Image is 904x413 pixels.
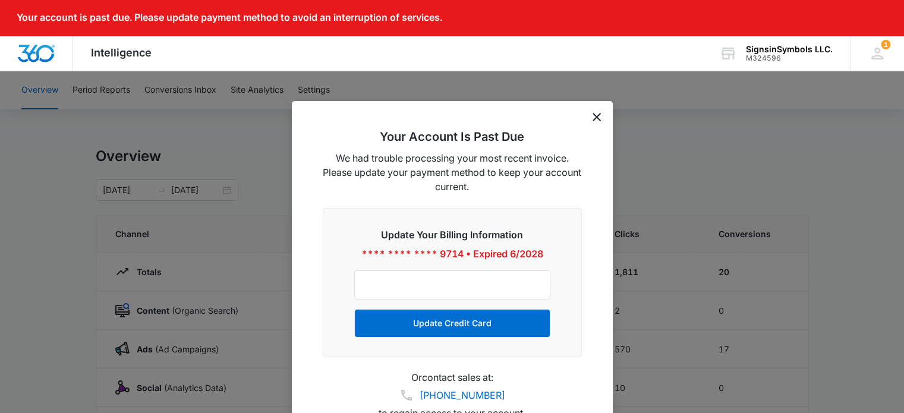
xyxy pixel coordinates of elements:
div: account name [746,45,833,54]
div: Intelligence [73,36,169,71]
a: [PHONE_NUMBER] [420,388,505,402]
div: notifications count [850,36,904,71]
span: Intelligence [91,46,152,59]
h2: Your Account Is Past Due [323,130,582,144]
div: notifications count [881,40,890,49]
div: account id [746,54,833,62]
span: 1 [881,40,890,49]
iframe: Secure card payment input frame [367,280,538,290]
button: dismiss this dialog [593,113,601,121]
p: We had trouble processing your most recent invoice. Please update your payment method to keep you... [323,151,582,194]
button: Update Credit Card [354,309,550,338]
p: Your account is past due. Please update payment method to avoid an interruption of services. [17,12,442,23]
h3: Update Your Billing Information [354,228,550,242]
